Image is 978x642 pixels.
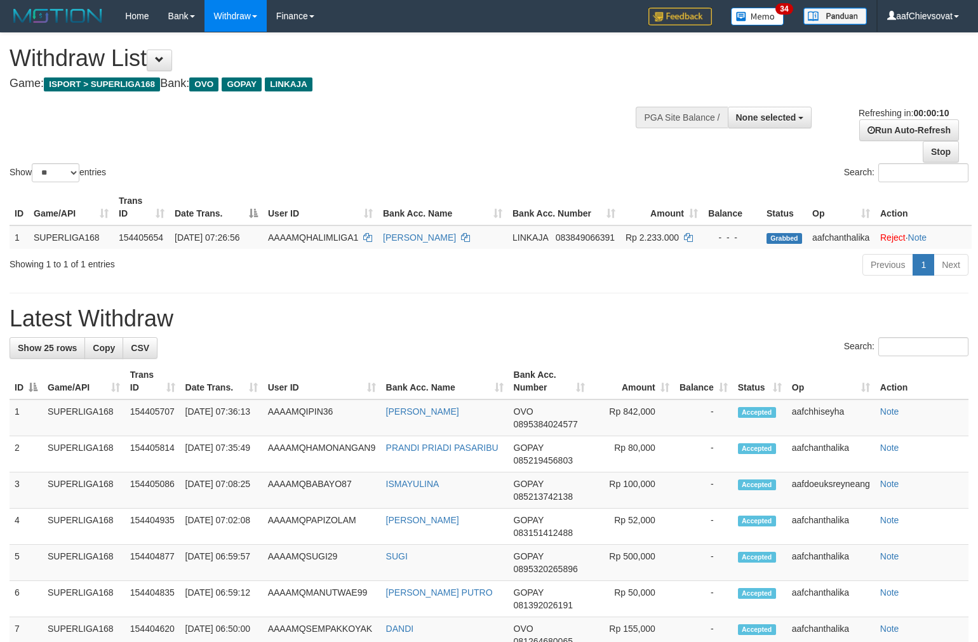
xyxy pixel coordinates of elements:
[180,399,263,436] td: [DATE] 07:36:13
[180,509,263,545] td: [DATE] 07:02:08
[10,436,43,472] td: 2
[10,472,43,509] td: 3
[180,581,263,617] td: [DATE] 06:59:12
[626,232,679,243] span: Rp 2.233.000
[590,472,674,509] td: Rp 100,000
[807,189,875,225] th: Op: activate to sort column ascending
[263,363,381,399] th: User ID: activate to sort column ascending
[674,436,733,472] td: -
[43,363,125,399] th: Game/API: activate to sort column ascending
[514,492,573,502] span: Copy 085213742138 to clipboard
[509,363,591,399] th: Bank Acc. Number: activate to sort column ascending
[787,545,875,581] td: aafchanthalika
[43,545,125,581] td: SUPERLIGA168
[880,587,899,598] a: Note
[10,189,29,225] th: ID
[923,141,959,163] a: Stop
[180,436,263,472] td: [DATE] 07:35:49
[875,189,972,225] th: Action
[29,225,114,249] td: SUPERLIGA168
[807,225,875,249] td: aafchanthalika
[381,363,509,399] th: Bank Acc. Name: activate to sort column ascending
[767,233,802,244] span: Grabbed
[43,472,125,509] td: SUPERLIGA168
[265,77,312,91] span: LINKAJA
[731,8,784,25] img: Button%20Memo.svg
[738,443,776,454] span: Accepted
[738,588,776,599] span: Accepted
[514,564,578,574] span: Copy 0895320265896 to clipboard
[29,189,114,225] th: Game/API: activate to sort column ascending
[875,363,968,399] th: Action
[514,515,544,525] span: GOPAY
[703,189,761,225] th: Balance
[880,406,899,417] a: Note
[263,189,378,225] th: User ID: activate to sort column ascending
[10,46,640,71] h1: Withdraw List
[32,163,79,182] select: Showentries
[378,189,507,225] th: Bank Acc. Name: activate to sort column ascending
[189,77,218,91] span: OVO
[263,472,381,509] td: AAAAMQBABAYO87
[268,232,358,243] span: AAAAMQHALIMLIGA1
[114,189,170,225] th: Trans ID: activate to sort column ascending
[674,472,733,509] td: -
[18,343,77,353] span: Show 25 rows
[180,545,263,581] td: [DATE] 06:59:57
[620,189,703,225] th: Amount: activate to sort column ascending
[514,406,533,417] span: OVO
[878,163,968,182] input: Search:
[222,77,262,91] span: GOPAY
[131,343,149,353] span: CSV
[10,6,106,25] img: MOTION_logo.png
[875,225,972,249] td: ·
[934,254,968,276] a: Next
[507,189,620,225] th: Bank Acc. Number: activate to sort column ascending
[878,337,968,356] input: Search:
[514,443,544,453] span: GOPAY
[10,545,43,581] td: 5
[880,624,899,634] a: Note
[125,363,180,399] th: Trans ID: activate to sort column ascending
[514,479,544,489] span: GOPAY
[10,77,640,90] h4: Game: Bank:
[913,254,934,276] a: 1
[844,337,968,356] label: Search:
[514,528,573,538] span: Copy 083151412488 to clipboard
[43,509,125,545] td: SUPERLIGA168
[803,8,867,25] img: panduan.png
[648,8,712,25] img: Feedback.jpg
[787,509,875,545] td: aafchanthalika
[590,581,674,617] td: Rp 50,000
[514,624,533,634] span: OVO
[125,399,180,436] td: 154405707
[590,363,674,399] th: Amount: activate to sort column ascending
[123,337,157,359] a: CSV
[119,232,163,243] span: 154405654
[880,551,899,561] a: Note
[386,587,493,598] a: [PERSON_NAME] PUTRO
[708,231,756,244] div: - - -
[590,399,674,436] td: Rp 842,000
[383,232,456,243] a: [PERSON_NAME]
[512,232,548,243] span: LINKAJA
[761,189,807,225] th: Status
[386,443,499,453] a: PRANDI PRIADI PASARIBU
[728,107,812,128] button: None selected
[263,509,381,545] td: AAAAMQPAPIZOLAM
[125,436,180,472] td: 154405814
[787,581,875,617] td: aafchanthalika
[386,479,439,489] a: ISMAYULINA
[44,77,160,91] span: ISPORT > SUPERLIGA168
[386,515,459,525] a: [PERSON_NAME]
[787,472,875,509] td: aafdoeuksreyneang
[10,363,43,399] th: ID: activate to sort column descending
[736,112,796,123] span: None selected
[738,516,776,526] span: Accepted
[738,479,776,490] span: Accepted
[636,107,727,128] div: PGA Site Balance /
[175,232,239,243] span: [DATE] 07:26:56
[733,363,787,399] th: Status: activate to sort column ascending
[844,163,968,182] label: Search:
[263,545,381,581] td: AAAAMQSUGI29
